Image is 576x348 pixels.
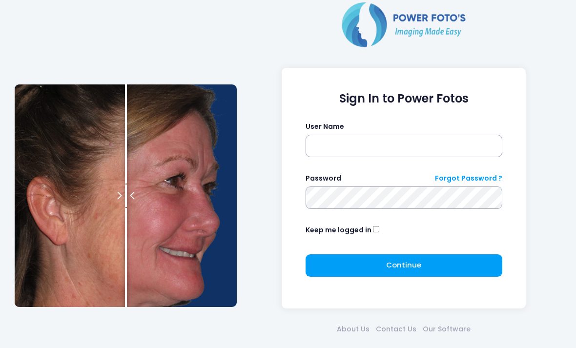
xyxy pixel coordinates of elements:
span: Continue [386,260,421,270]
label: Keep me logged in [306,225,371,235]
button: Continue [306,254,502,277]
label: Password [306,173,341,184]
a: About Us [334,324,373,334]
a: Contact Us [373,324,420,334]
label: User Name [306,122,344,132]
a: Forgot Password ? [435,173,502,184]
a: Our Software [420,324,474,334]
h1: Sign In to Power Fotos [306,92,502,106]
